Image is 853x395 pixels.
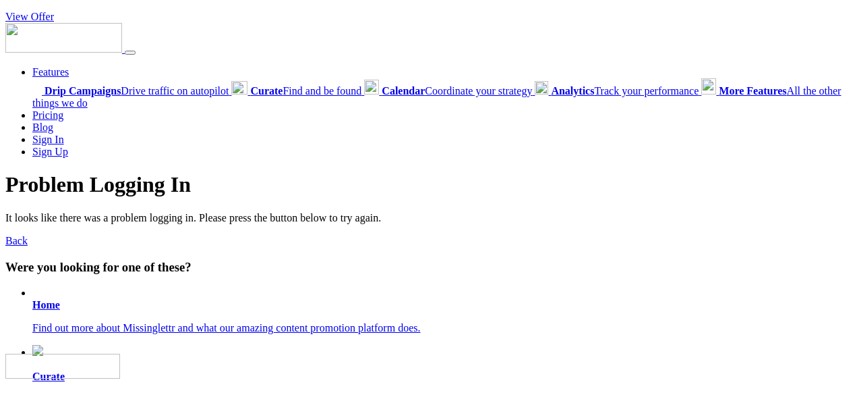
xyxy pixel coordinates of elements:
p: Find out more about Missinglettr and what our amazing content promotion platform does. [32,322,848,334]
a: CalendarCoordinate your strategy [364,85,535,97]
span: Coordinate your strategy [382,85,532,97]
a: More FeaturesAll the other things we do [32,85,841,109]
a: Drip CampaignsDrive traffic on autopilot [32,85,231,97]
h1: Problem Logging In [5,172,848,197]
a: CurateFind and be found [231,85,364,97]
a: Home Find out more about Missinglettr and what our amazing content promotion platform does. [32,299,848,334]
button: Menu [125,51,136,55]
b: Drip Campaigns [45,85,121,97]
img: curate.png [32,345,43,356]
span: Track your performance [551,85,699,97]
b: Curate [250,85,283,97]
a: AnalyticsTrack your performance [535,85,701,97]
b: Calendar [382,85,425,97]
h3: Were you looking for one of these? [5,260,848,275]
img: Missinglettr - Social Media Marketing for content focused teams | Product Hunt [5,354,120,379]
a: Features [32,66,69,78]
a: Pricing [32,109,63,121]
b: Analytics [551,85,594,97]
b: More Features [719,85,786,97]
span: Drive traffic on autopilot [45,85,229,97]
b: Home [32,299,60,311]
span: Find and be found [250,85,361,97]
div: Features [32,78,848,109]
a: Sign In [32,134,64,145]
a: View Offer [5,11,54,22]
a: Blog [32,122,53,133]
span: All the other things we do [32,85,841,109]
p: It looks like there was a problem logging in. Please press the button below to try again. [5,212,848,224]
a: Back [5,235,28,246]
a: Sign Up [32,146,68,157]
